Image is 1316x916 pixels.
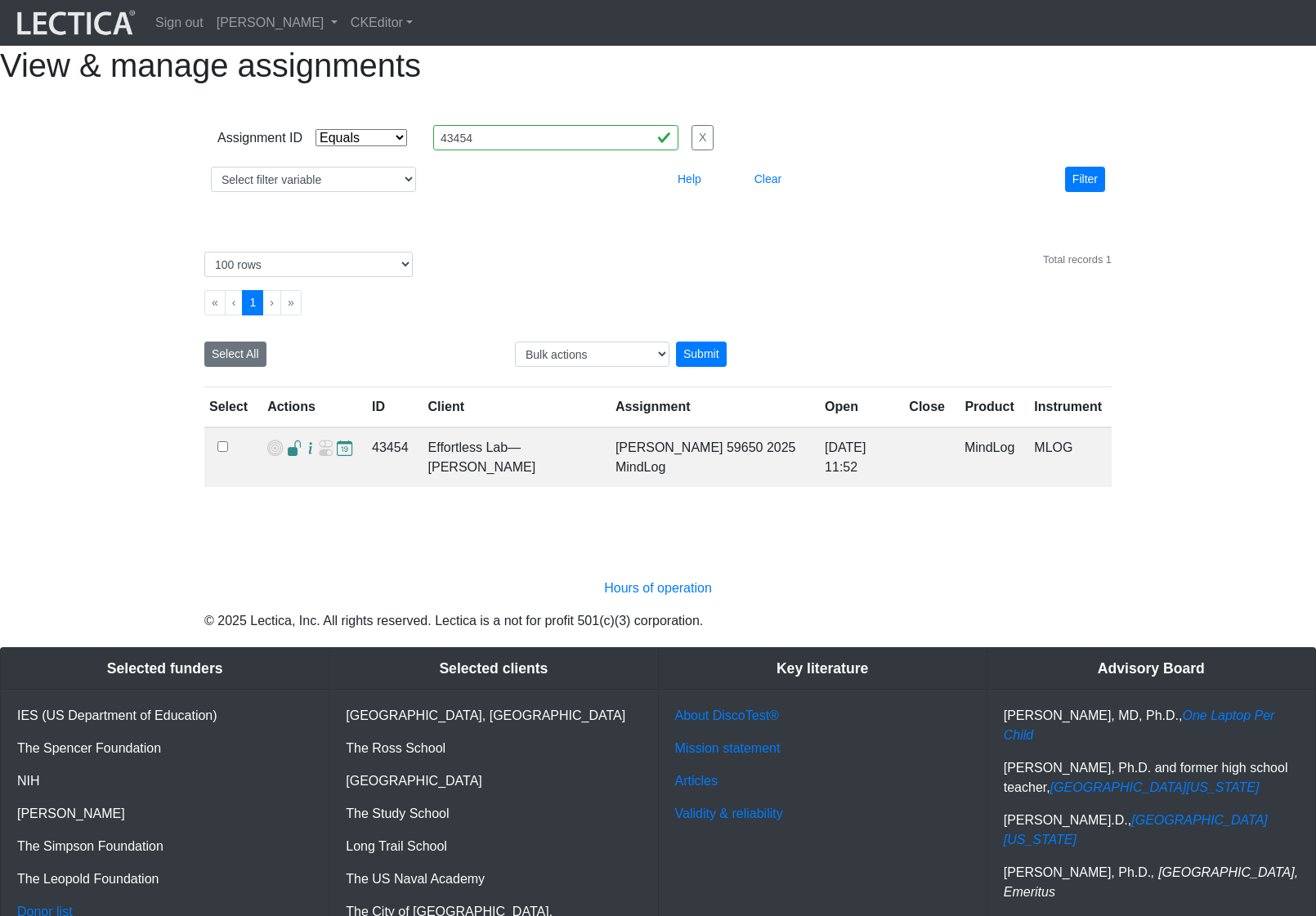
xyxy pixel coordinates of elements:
p: IES (US Department of Education) [17,706,312,726]
button: Select All [204,342,266,367]
p: [PERSON_NAME], Ph.D. and former high school teacher, [1004,758,1299,798]
p: Long Trail School [346,837,641,856]
p: The Ross School [346,739,641,758]
th: Open [815,387,899,428]
th: Product [955,387,1024,428]
div: Key literature [659,648,987,690]
td: [DATE] 11:52 [815,427,899,487]
div: Advisory Board [987,648,1315,690]
th: Client [419,387,606,428]
a: [GEOGRAPHIC_DATA][US_STATE] [1050,780,1260,794]
p: [GEOGRAPHIC_DATA] [346,771,641,791]
em: , [GEOGRAPHIC_DATA], Emeritus [1004,865,1298,899]
p: [PERSON_NAME], MD, Ph.D., [1004,706,1299,745]
a: Sign out [149,7,210,39]
p: [PERSON_NAME].D., [1004,811,1299,850]
button: Filter [1065,167,1105,192]
button: Clear [747,167,789,192]
p: The Leopold Foundation [17,869,312,889]
th: Assignment [606,387,815,428]
div: Total records 1 [1043,252,1112,267]
p: [PERSON_NAME], Ph.D. [1004,863,1299,902]
p: The Study School [346,804,641,824]
button: Help [670,167,709,192]
div: Assignment ID [217,128,302,148]
a: About DiscoTest® [675,708,779,722]
a: Help [670,172,709,185]
p: The Spencer Foundation [17,739,312,758]
span: Assignment Details [302,440,318,458]
a: Validity & reliability [675,807,783,820]
a: CKEditor [344,7,419,39]
td: Effortless Lab—[PERSON_NAME] [419,427,606,487]
a: Hours of operation [604,581,712,595]
th: Select [204,387,257,428]
p: The Simpson Foundation [17,837,312,856]
td: MLOG [1024,427,1112,487]
p: The US Naval Academy [346,869,641,889]
a: [GEOGRAPHIC_DATA][US_STATE] [1004,813,1268,847]
span: Update close date [337,440,352,458]
p: NIH [17,771,312,791]
span: Re-open Assignment [318,440,333,458]
td: 43454 [362,427,419,487]
td: MindLog [955,427,1024,487]
ul: Pagination [204,290,1112,315]
img: lecticalive [13,7,136,38]
span: Add VCoLs [267,440,283,458]
div: Selected funders [1,648,329,690]
button: Go to page 1 [242,290,263,315]
th: Actions [257,387,362,428]
p: © 2025 Lectica, Inc. All rights reserved. Lectica is a not for profit 501(c)(3) corporation. [204,611,1112,631]
span: Access List [287,440,302,458]
p: [PERSON_NAME] [17,804,312,824]
th: Instrument [1024,387,1112,428]
a: Mission statement [675,741,781,755]
button: X [692,125,714,150]
a: Articles [675,774,718,788]
th: Close [899,387,955,428]
p: [GEOGRAPHIC_DATA], [GEOGRAPHIC_DATA] [346,706,641,726]
div: Submit [676,342,727,367]
th: ID [362,387,419,428]
div: Selected clients [329,648,657,690]
a: [PERSON_NAME] [210,7,344,39]
td: [PERSON_NAME] 59650 2025 MindLog [606,427,815,487]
